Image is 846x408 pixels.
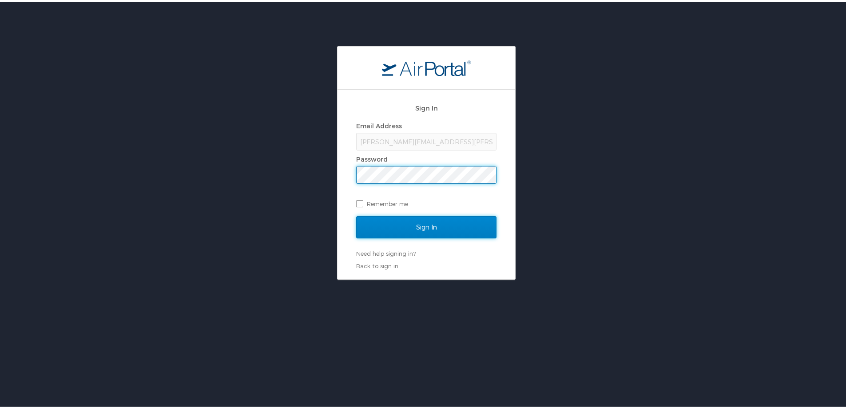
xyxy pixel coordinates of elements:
label: Email Address [356,120,402,128]
img: logo [382,58,471,74]
a: Need help signing in? [356,248,416,255]
input: Sign In [356,214,496,237]
h2: Sign In [356,101,496,111]
label: Remember me [356,195,496,209]
label: Password [356,154,388,161]
a: Back to sign in [356,261,398,268]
